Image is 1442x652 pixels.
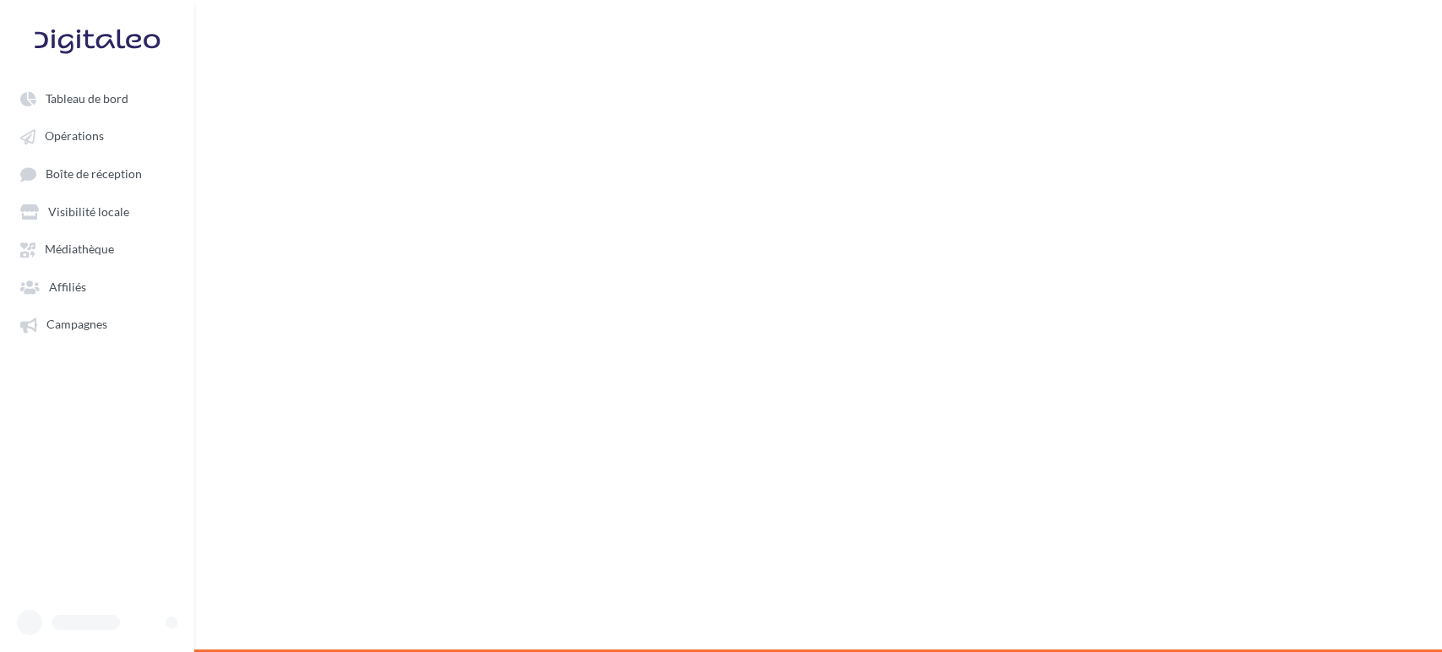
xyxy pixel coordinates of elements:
a: Médiathèque [10,233,184,264]
a: Affiliés [10,271,184,302]
span: Opérations [45,129,104,144]
a: Tableau de bord [10,83,184,113]
a: Boîte de réception [10,158,184,189]
span: Affiliés [49,280,86,294]
a: Visibilité locale [10,196,184,226]
span: Campagnes [46,318,107,332]
span: Boîte de réception [46,166,142,181]
a: Opérations [10,120,184,150]
span: Tableau de bord [46,91,128,106]
span: Visibilité locale [48,204,129,219]
a: Campagnes [10,308,184,339]
span: Médiathèque [45,242,114,257]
